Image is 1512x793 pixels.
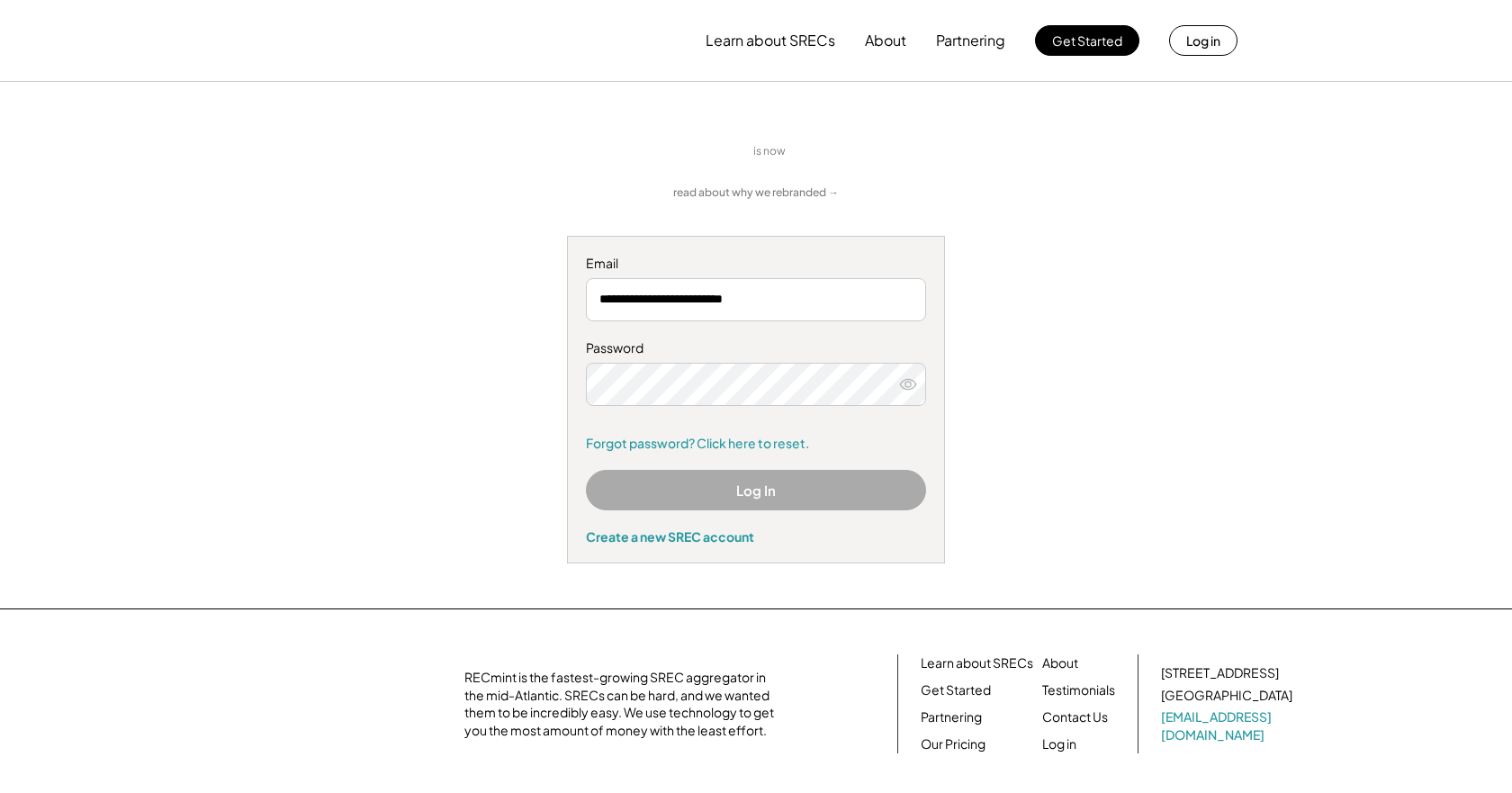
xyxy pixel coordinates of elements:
[921,735,985,753] a: Our Pricing
[1035,25,1139,56] button: Get Started
[673,185,839,201] a: read about why we rebranded →
[1042,654,1078,672] a: About
[1042,681,1115,699] a: Testimonials
[1161,708,1296,743] a: [EMAIL_ADDRESS][DOMAIN_NAME]
[921,681,991,699] a: Get Started
[1169,25,1237,56] button: Log in
[586,528,926,545] div: Create a new SREC account
[274,10,424,71] img: yH5BAEAAAAALAAAAAABAAEAAAIBRAA7
[586,470,926,510] button: Log In
[1042,735,1076,753] a: Log in
[921,654,1033,672] a: Learn about SRECs
[586,435,926,453] a: Forgot password? Click here to reset.
[586,255,926,273] div: Email
[1161,687,1292,705] div: [GEOGRAPHIC_DATA]
[1042,708,1108,726] a: Contact Us
[464,669,784,739] div: RECmint is the fastest-growing SREC aggregator in the mid-Atlantic. SRECs can be hard, and we wan...
[936,23,1005,59] button: Partnering
[578,127,740,176] img: yH5BAEAAAAALAAAAAABAAEAAAIBRAA7
[865,23,906,59] button: About
[749,144,799,159] div: is now
[808,142,934,161] img: yH5BAEAAAAALAAAAAABAAEAAAIBRAA7
[289,672,442,735] img: yH5BAEAAAAALAAAAAABAAEAAAIBRAA7
[1161,664,1279,682] div: [STREET_ADDRESS]
[921,708,982,726] a: Partnering
[706,23,835,59] button: Learn about SRECs
[586,339,926,357] div: Password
